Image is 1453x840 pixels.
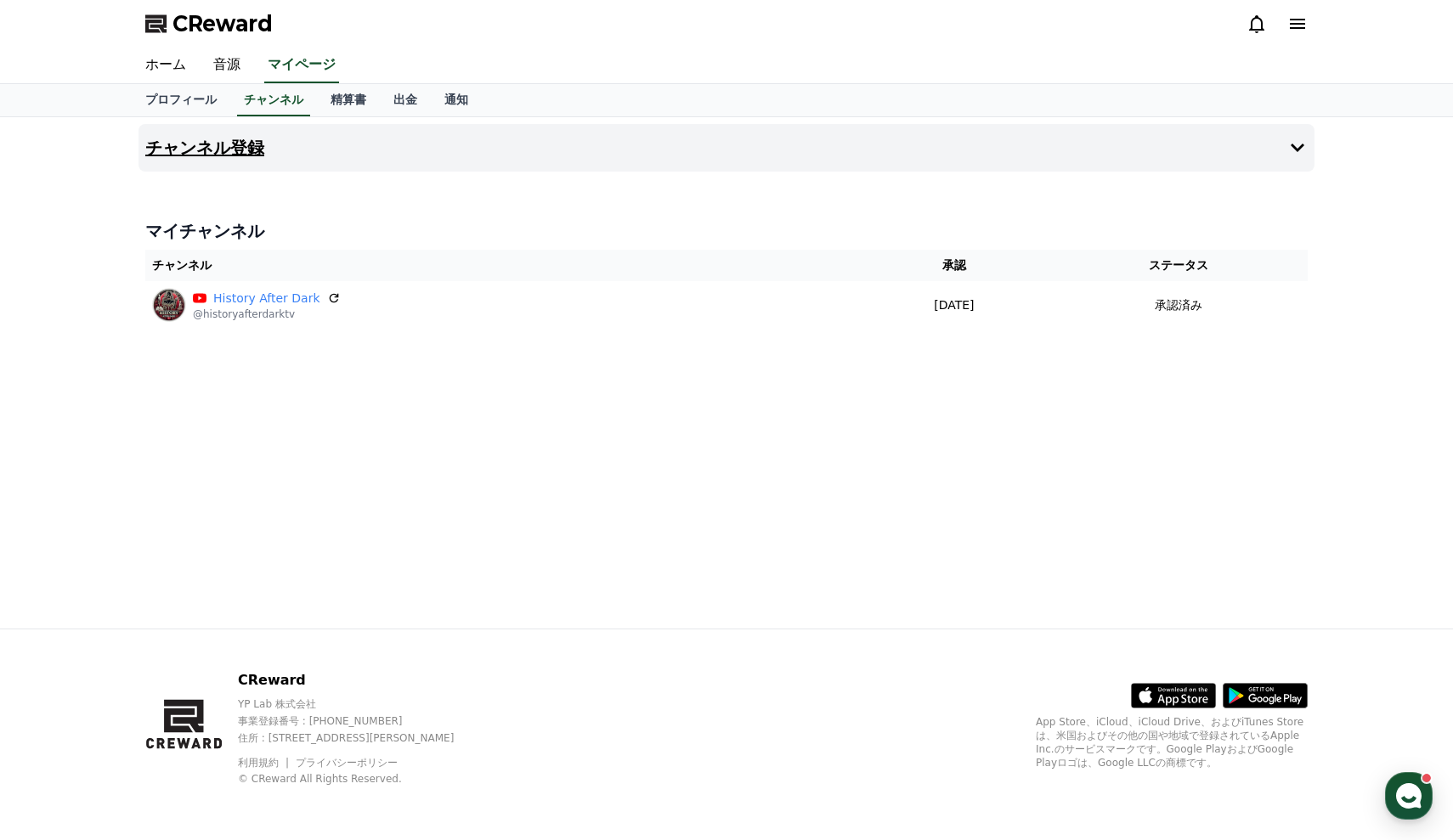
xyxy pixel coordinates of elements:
a: ホーム [5,538,112,581]
img: History After Dark [152,288,186,322]
p: © CReward All Rights Reserved. [238,772,483,786]
h4: チャンネル登録 [145,138,264,157]
p: @historyafterdarktv [193,307,341,321]
a: プライバシーポリシー [296,757,398,769]
th: ステータス [1049,250,1308,281]
a: プロフィール [132,84,230,116]
th: チャンネル [145,250,859,281]
p: 承認済み [1155,296,1202,314]
a: 音源 [200,48,254,83]
a: History After Dark [213,290,320,307]
a: チャンネル [237,84,310,116]
p: CReward [238,670,483,691]
a: ホーム [132,48,200,83]
a: 利用規約 [238,757,291,769]
p: App Store、iCloud、iCloud Drive、およびiTunes Storeは、米国およびその他の国や地域で登録されているApple Inc.のサービスマークです。Google P... [1036,715,1308,770]
p: 事業登録番号 : [PHONE_NUMBER] [238,714,483,728]
a: マイページ [264,48,339,83]
a: 設定 [219,538,326,581]
th: 承認 [859,250,1049,281]
a: 精算書 [317,84,380,116]
span: ホーム [43,564,74,578]
p: 住所 : [STREET_ADDRESS][PERSON_NAME] [238,731,483,745]
p: [DATE] [866,296,1043,314]
a: 出金 [380,84,431,116]
a: CReward [145,10,273,37]
p: YP Lab 株式会社 [238,697,483,711]
a: 通知 [431,84,482,116]
span: CReward [172,10,273,37]
span: 設定 [263,564,283,578]
button: チャンネル登録 [139,124,1314,172]
h4: マイチャンネル [145,219,1308,243]
a: チャット [112,538,219,581]
span: チャット [145,565,186,578]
